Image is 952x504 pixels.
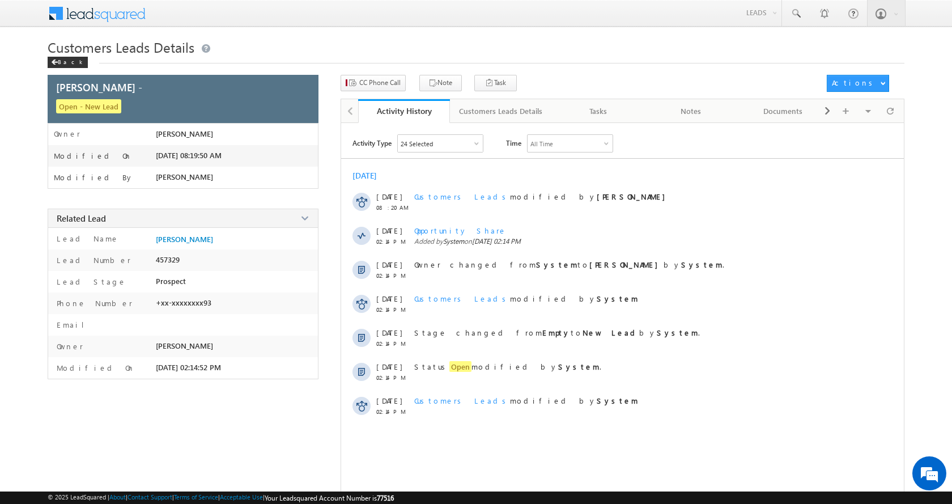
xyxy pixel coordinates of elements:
label: Modified On [54,363,135,372]
span: [PERSON_NAME] - [56,80,142,94]
button: Task [474,75,517,91]
a: Acceptable Use [220,493,263,501]
span: modified by [414,294,638,303]
label: Owner [54,341,83,351]
div: Documents [746,104,819,118]
strong: System [657,328,698,337]
span: Opportunity Share [414,226,507,235]
a: Activity History [358,99,450,123]
span: Customers Leads Details [48,38,194,56]
div: [DATE] [352,170,389,181]
a: Terms of Service [174,493,218,501]
strong: Empty [542,328,571,337]
label: Lead Stage [54,277,126,286]
label: Phone Number [54,298,133,308]
span: [PERSON_NAME] [156,129,213,138]
span: [DATE] 08:19:50 AM [156,151,222,160]
span: Customers Leads [414,294,510,303]
span: Activity Type [352,134,392,151]
span: 457329 [156,255,180,264]
span: Related Lead [57,213,106,224]
span: modified by [414,396,638,405]
strong: System [681,260,722,269]
span: Customers Leads [414,396,510,405]
span: 02:14 PM [376,408,410,415]
span: 02:14 PM [376,238,410,245]
span: [DATE] 02:14:52 PM [156,363,221,372]
strong: System [558,362,600,371]
span: Added by on [414,237,855,245]
label: Email [54,320,93,329]
span: [DATE] [376,226,402,235]
strong: System [597,294,638,303]
span: Your Leadsquared Account Number is [265,494,394,502]
div: Customers Leads Details [459,104,542,118]
span: [PERSON_NAME] [156,172,213,181]
span: 02:14 PM [376,374,410,381]
span: [DATE] [376,328,402,337]
a: About [109,493,126,501]
span: CC Phone Call [359,78,401,88]
label: Owner [54,129,80,138]
span: [DATE] [376,396,402,405]
div: Owner Changed,Status Changed,Stage Changed,Source Changed,Notes & 19 more.. [398,135,483,152]
span: Status modified by . [414,361,601,372]
span: 08:20 AM [376,204,410,211]
label: Lead Name [54,234,119,243]
span: Open - New Lead [56,99,121,113]
span: Stage changed from to by . [414,328,700,337]
span: Prospect [156,277,186,286]
span: 02:14 PM [376,306,410,313]
span: [DATE] [376,260,402,269]
span: [DATE] [376,362,402,371]
div: Notes [654,104,727,118]
a: Tasks [552,99,645,123]
a: Contact Support [127,493,172,501]
a: Customers Leads Details [450,99,552,123]
strong: System [597,396,638,405]
div: Actions [832,78,877,88]
div: Activity History [367,105,442,116]
span: modified by [414,192,671,201]
span: Time [506,134,521,151]
span: Owner changed from to by . [414,260,724,269]
button: Note [419,75,462,91]
strong: [PERSON_NAME] [597,192,671,201]
a: Documents [737,99,830,123]
div: All Time [530,140,553,147]
button: CC Phone Call [341,75,406,91]
label: Modified On [54,151,132,160]
div: Back [48,57,88,68]
a: Notes [645,99,737,123]
div: 24 Selected [401,140,433,147]
strong: [PERSON_NAME] [589,260,664,269]
span: [DATE] 02:14 PM [472,237,521,245]
strong: System [536,260,577,269]
span: Open [449,361,471,372]
label: Modified By [54,173,134,182]
strong: New Lead [583,328,639,337]
span: [DATE] [376,192,402,201]
span: 02:14 PM [376,340,410,347]
span: System [443,237,464,245]
span: 77516 [377,494,394,502]
div: Tasks [562,104,635,118]
label: Lead Number [54,255,131,265]
span: © 2025 LeadSquared | | | | | [48,493,394,502]
span: [DATE] [376,294,402,303]
span: [PERSON_NAME] [156,341,213,350]
span: Customers Leads [414,192,510,201]
a: [PERSON_NAME] [156,235,213,244]
button: Actions [827,75,889,92]
span: 02:14 PM [376,272,410,279]
span: +xx-xxxxxxxx93 [156,298,211,307]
